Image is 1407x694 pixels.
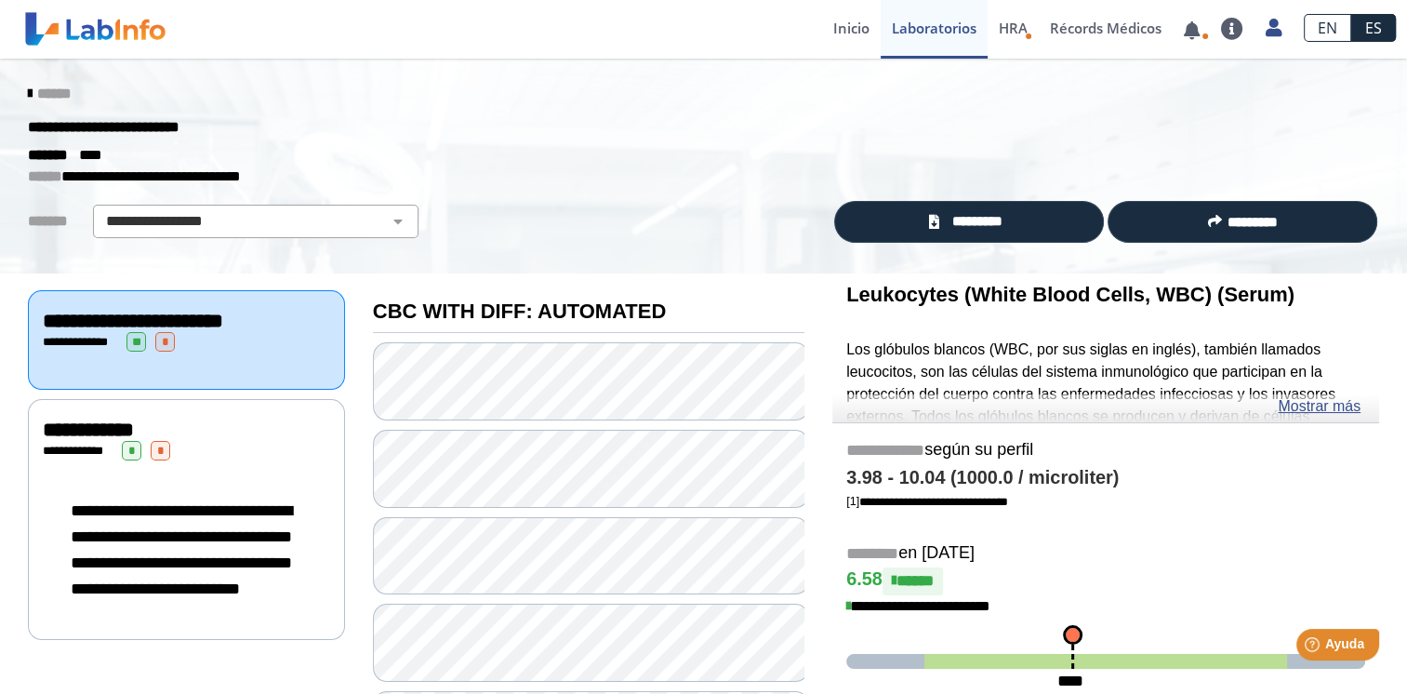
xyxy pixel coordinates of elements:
h5: según su perfil [846,440,1365,461]
iframe: Help widget launcher [1241,621,1387,674]
span: HRA [999,19,1028,37]
a: EN [1304,14,1351,42]
h5: en [DATE] [846,543,1365,565]
a: Mostrar más [1278,395,1361,418]
h4: 6.58 [846,567,1365,595]
a: ES [1351,14,1396,42]
p: Los glóbulos blancos (WBC, por sus siglas en inglés), también llamados leucocitos, son las célula... [846,339,1365,606]
a: [1] [846,494,1008,508]
b: CBC WITH DIFF: AUTOMATED [373,300,666,323]
h4: 3.98 - 10.04 (1000.0 / microliter) [846,467,1365,489]
b: Leukocytes (White Blood Cells, WBC) (Serum) [846,283,1294,306]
